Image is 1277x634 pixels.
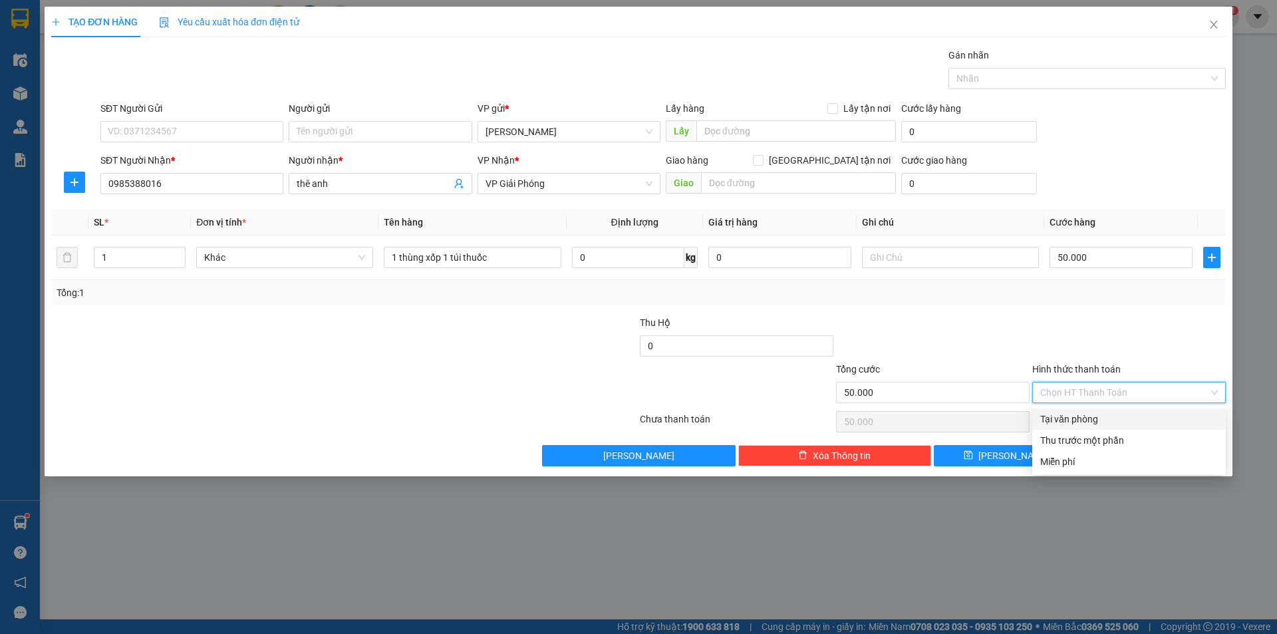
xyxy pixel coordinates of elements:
[1204,252,1220,263] span: plus
[1195,7,1232,44] button: Close
[100,101,283,116] div: SĐT Người Gửi
[708,247,851,268] input: 0
[738,445,932,466] button: deleteXóa Thông tin
[65,177,84,188] span: plus
[857,210,1044,236] th: Ghi chú
[1040,412,1218,426] div: Tại văn phòng
[100,153,283,168] div: SĐT Người Nhận
[901,103,961,114] label: Cước lấy hàng
[603,448,674,463] span: [PERSON_NAME]
[384,247,561,268] input: VD: Bàn, Ghế
[838,101,896,116] span: Lấy tận nơi
[64,172,85,193] button: plus
[666,155,708,166] span: Giao hàng
[542,445,736,466] button: [PERSON_NAME]
[51,17,61,27] span: plus
[611,217,658,228] span: Định lượng
[1203,247,1220,268] button: plus
[836,364,880,375] span: Tổng cước
[978,448,1050,463] span: [PERSON_NAME]
[66,57,109,71] span: SĐT XE
[666,103,704,114] span: Lấy hàng
[478,101,660,116] div: VP gửi
[948,50,989,61] label: Gán nhãn
[1040,433,1218,448] div: Thu trước một phần
[701,172,896,194] input: Dọc đường
[159,17,170,28] img: icon
[7,39,36,85] img: logo
[798,450,807,461] span: delete
[53,73,125,102] strong: PHIẾU BIÊN NHẬN
[1208,19,1219,30] span: close
[638,412,835,435] div: Chưa thanh toán
[934,445,1078,466] button: save[PERSON_NAME]
[159,17,299,27] span: Yêu cầu xuất hóa đơn điện tử
[289,153,472,168] div: Người nhận
[684,247,698,268] span: kg
[384,217,423,228] span: Tên hàng
[454,178,464,189] span: user-add
[196,217,246,228] span: Đơn vị tính
[486,122,652,142] span: Hoàng Sơn
[204,247,365,267] span: Khác
[43,11,134,54] strong: CHUYỂN PHÁT NHANH ĐÔNG LÝ
[764,153,896,168] span: [GEOGRAPHIC_DATA] tận nơi
[901,155,967,166] label: Cước giao hàng
[289,101,472,116] div: Người gửi
[901,173,1037,194] input: Cước giao hàng
[708,217,758,228] span: Giá trị hàng
[640,317,670,328] span: Thu Hộ
[1032,364,1121,375] label: Hình thức thanh toán
[1040,454,1218,469] div: Miễn phí
[51,17,138,27] span: TẠO ĐƠN HÀNG
[1050,217,1095,228] span: Cước hàng
[696,120,896,142] input: Dọc đường
[57,247,78,268] button: delete
[94,217,104,228] span: SL
[813,448,871,463] span: Xóa Thông tin
[862,247,1039,268] input: Ghi Chú
[666,120,696,142] span: Lấy
[57,285,493,300] div: Tổng: 1
[478,155,515,166] span: VP Nhận
[964,450,973,461] span: save
[901,121,1037,142] input: Cước lấy hàng
[486,174,652,194] span: VP Giải Phóng
[666,172,701,194] span: Giao
[141,54,219,68] span: HS1308250226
